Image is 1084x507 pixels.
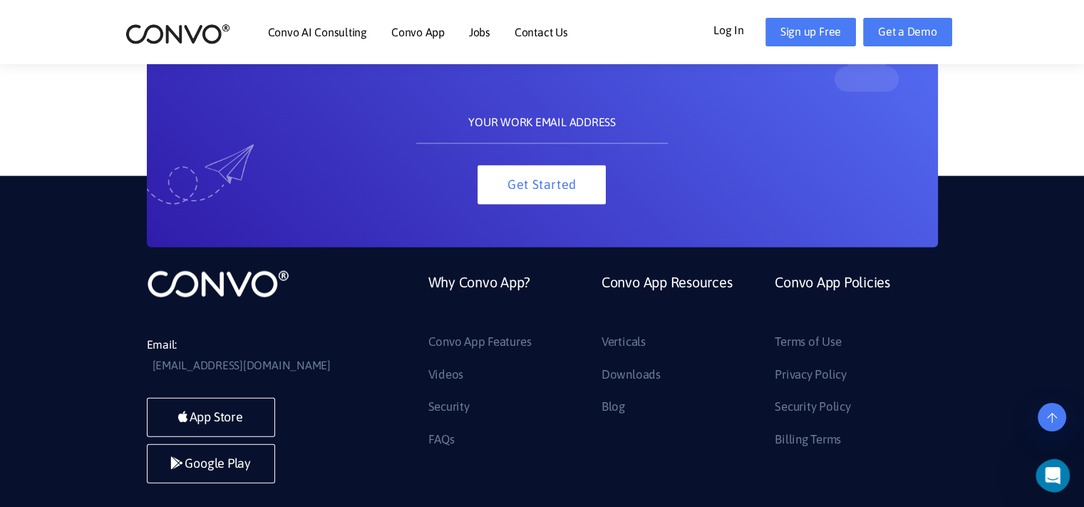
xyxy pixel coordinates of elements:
a: Why Convo App? [428,269,531,331]
a: Videos [428,364,464,386]
a: Google Play [147,444,275,483]
a: Blog [602,396,625,419]
a: Convo App Resources [602,269,732,331]
img: logo_not_found [147,269,289,299]
a: Downloads [602,364,661,386]
li: Email: [147,334,361,377]
a: Convo App Policies [775,269,890,331]
a: Billing Terms [775,429,841,451]
button: Get Started [478,165,606,205]
a: App Store [147,398,275,437]
input: YOUR WORK EMAIL ADDRESS [416,101,668,144]
a: FAQs [428,429,455,451]
a: Convo App Features [428,331,532,354]
iframe: Intercom live chat [1036,459,1080,493]
div: Footer [418,269,938,461]
a: [EMAIL_ADDRESS][DOMAIN_NAME] [153,355,331,377]
a: Privacy Policy [775,364,847,386]
a: Security Policy [775,396,850,419]
a: Security [428,396,470,419]
a: Terms of Use [775,331,841,354]
a: Verticals [602,331,646,354]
